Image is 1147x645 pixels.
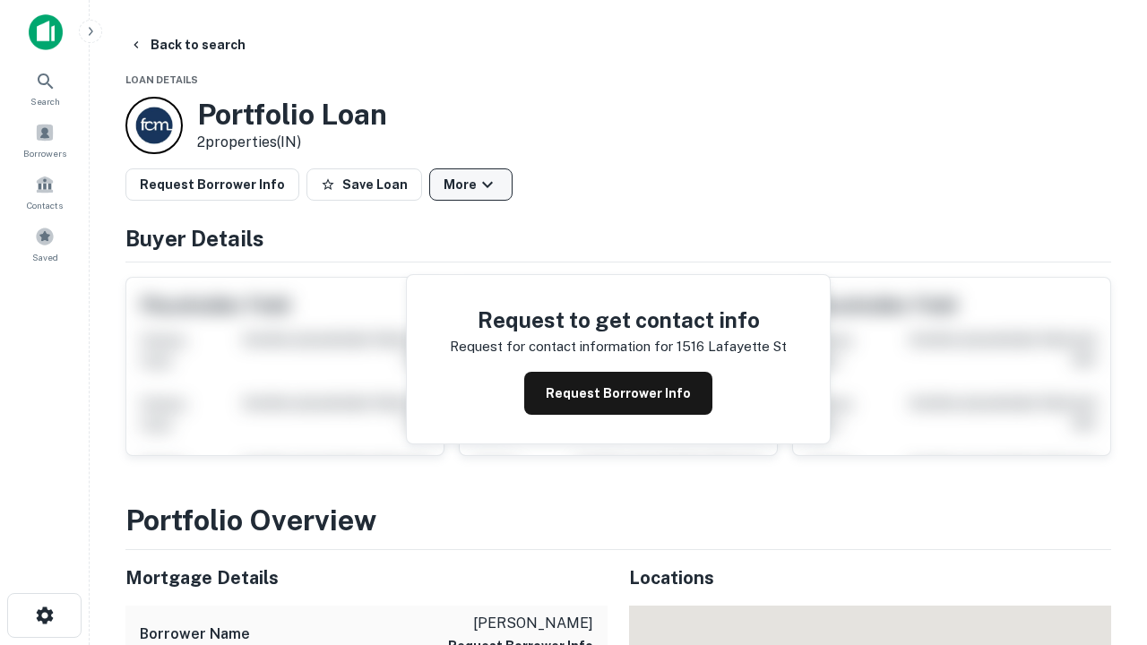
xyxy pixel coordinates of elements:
a: Borrowers [5,116,84,164]
button: Save Loan [306,168,422,201]
a: Search [5,64,84,112]
h5: Mortgage Details [125,564,608,591]
h3: Portfolio Overview [125,499,1111,542]
button: Request Borrower Info [524,372,712,415]
button: Request Borrower Info [125,168,299,201]
span: Saved [32,250,58,264]
p: 1516 lafayette st [677,336,787,357]
h4: Buyer Details [125,222,1111,254]
p: [PERSON_NAME] [448,613,593,634]
button: Back to search [122,29,253,61]
iframe: Chat Widget [1057,502,1147,588]
span: Search [30,94,60,108]
h4: Request to get contact info [450,304,787,336]
img: capitalize-icon.png [29,14,63,50]
p: Request for contact information for [450,336,673,357]
span: Loan Details [125,74,198,85]
h5: Locations [629,564,1111,591]
span: Borrowers [23,146,66,160]
p: 2 properties (IN) [197,132,387,153]
h6: Borrower Name [140,623,250,645]
button: More [429,168,513,201]
h3: Portfolio Loan [197,98,387,132]
a: Saved [5,219,84,268]
span: Contacts [27,198,63,212]
a: Contacts [5,168,84,216]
